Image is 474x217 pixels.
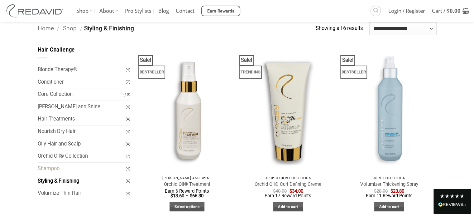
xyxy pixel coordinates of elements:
a: Search [371,6,381,16]
a: Blonde Therapy® [38,64,126,76]
span: Login / Register [388,3,425,19]
a: Conditioner [38,76,126,88]
a: Oily Hair and Scalp [38,138,126,150]
span: (4) [126,126,130,137]
a: Hair Treatments [38,113,126,125]
span: (10) [123,89,130,100]
img: REDAVID Orchid Oil Treatment 90ml [140,46,235,173]
span: / [57,25,60,32]
a: Orchid Oil® Treatment [164,181,210,187]
bdi: 13.60 [170,193,184,199]
a: Volumizer Thickening Spray [360,181,418,187]
span: Earn 11 Reward Points [366,193,412,199]
p: Orchid Oil® Collection [244,176,333,180]
span: (7) [126,151,130,162]
bdi: 40.00 [273,188,287,194]
span: Earn Rewards [207,8,235,15]
span: / [80,25,83,32]
a: Earn Rewards [201,6,240,16]
p: Showing all 6 results [315,24,363,33]
bdi: 23.80 [390,188,404,194]
img: REDAVID Orchid Oil Curl Defining Creme [241,46,336,173]
a: Core Collection [38,88,124,101]
bdi: 28.00 [374,188,388,194]
a: Home [38,25,54,32]
a: Styling & Finishing [38,175,126,187]
span: – [185,193,189,199]
span: $ [190,193,192,199]
span: (4) [126,163,130,174]
span: $ [289,188,292,194]
a: Orchid Oil® Curl Defining Creme [255,181,321,187]
a: [PERSON_NAME] and Shine [38,101,126,113]
span: $ [447,7,450,14]
a: Orchid Oil® Collection [38,150,126,162]
span: $ [374,188,376,194]
span: (4) [126,114,130,125]
select: Shop order [369,22,436,35]
bdi: 34.00 [289,188,303,194]
a: Shampoo [38,163,126,175]
div: 4.8 Stars [440,194,465,199]
span: Hair Challenge [38,47,75,53]
a: Nourish Dry Hair [38,126,126,138]
div: Read All Reviews [433,189,471,214]
bdi: 66.30 [190,193,203,199]
span: Earn 17 Reward Points [265,193,311,199]
span: (4) [126,64,130,75]
span: (4) [126,101,130,112]
a: Select options for “Orchid Oil® Treatment” [170,202,204,212]
bdi: 0.00 [447,7,461,14]
span: (4) [126,139,130,150]
span: $ [273,188,275,194]
a: Volumize Thin Hair [38,187,126,200]
img: REVIEWS.io [438,202,466,207]
nav: Breadcrumb [38,24,316,33]
span: Earn 6 Reward Points [165,188,209,194]
a: Add to cart: “Volumizer Thickening Spray” [374,202,404,212]
span: (4) [126,188,130,199]
span: (7) [126,76,130,87]
img: REDAVID Volumizer Thickening Spray - 1 1 [342,46,437,173]
span: Cart / [432,3,461,19]
div: Read All Reviews [438,201,466,209]
a: Shop [63,25,77,32]
span: $ [390,188,393,194]
a: Add to cart: “Orchid Oil® Curl Defining Creme” [273,202,303,212]
img: REDAVID Salon Products | United States [5,4,67,17]
p: [PERSON_NAME] and Shine [143,176,232,180]
span: (6) [126,175,130,186]
span: $ [170,193,173,199]
p: Core Collection [345,176,433,180]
